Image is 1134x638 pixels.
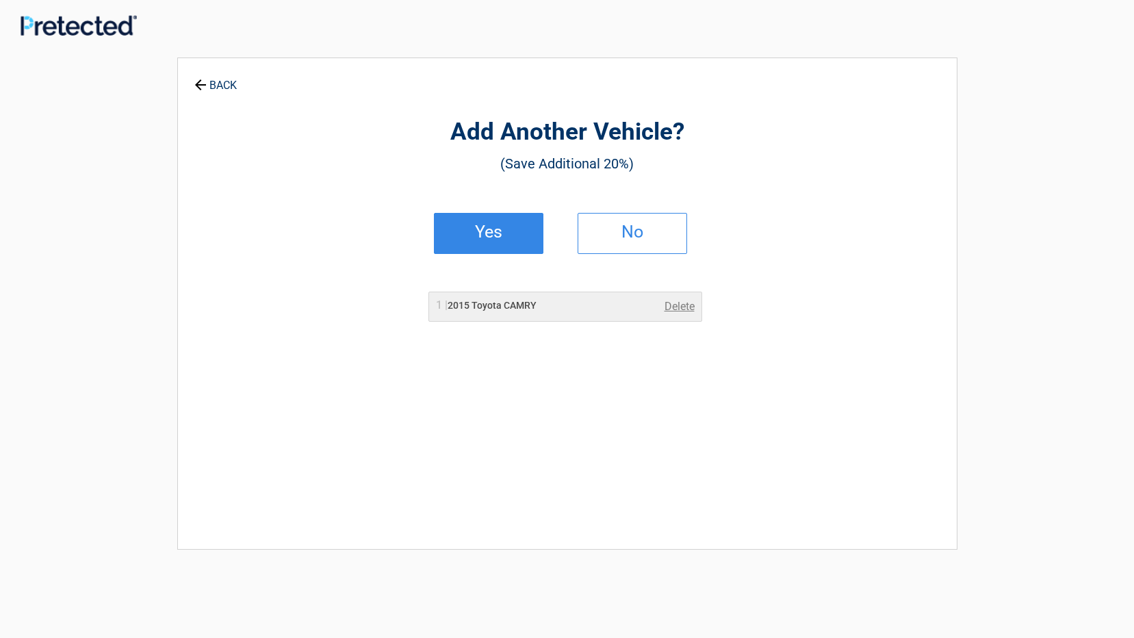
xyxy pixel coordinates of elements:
h2: Add Another Vehicle? [253,116,881,149]
h2: No [592,227,673,237]
h2: Yes [448,227,529,237]
span: 1 | [436,298,448,311]
a: Delete [665,298,695,315]
h3: (Save Additional 20%) [253,152,881,175]
img: Main Logo [21,15,137,36]
a: BACK [192,67,240,91]
h2: 2015 Toyota CAMRY [436,298,537,313]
